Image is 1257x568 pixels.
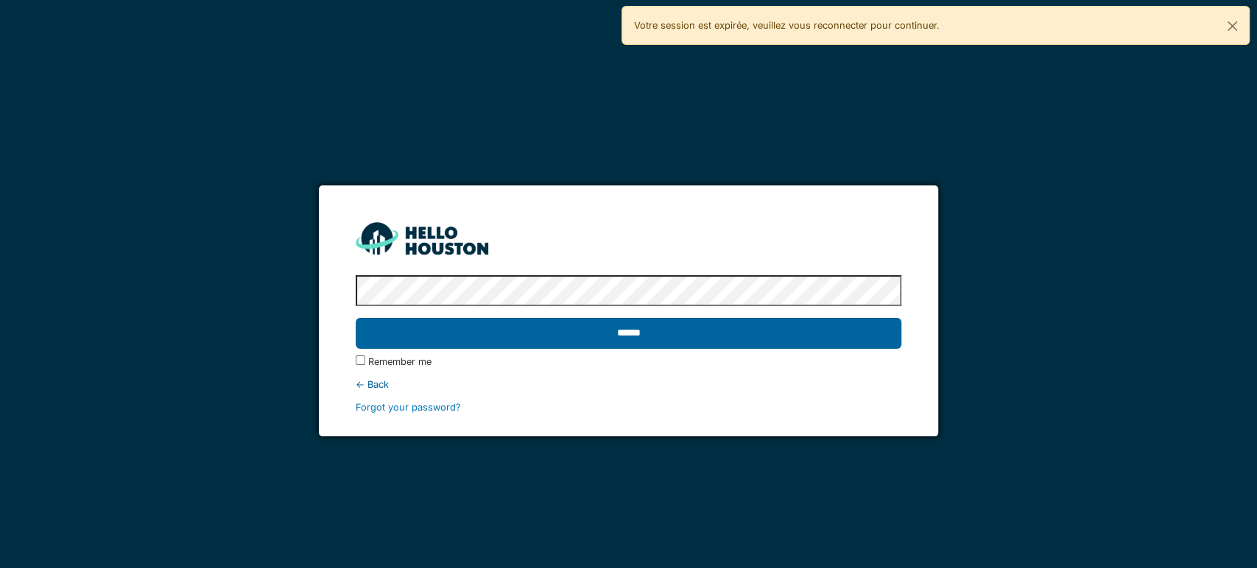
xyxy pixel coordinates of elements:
[356,402,461,413] a: Forgot your password?
[1216,7,1249,46] button: Close
[622,6,1250,45] div: Votre session est expirée, veuillez vous reconnecter pour continuer.
[368,355,432,369] label: Remember me
[356,377,901,391] div: ← Back
[356,222,488,254] img: HH_line-BYnF2_Hg.png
